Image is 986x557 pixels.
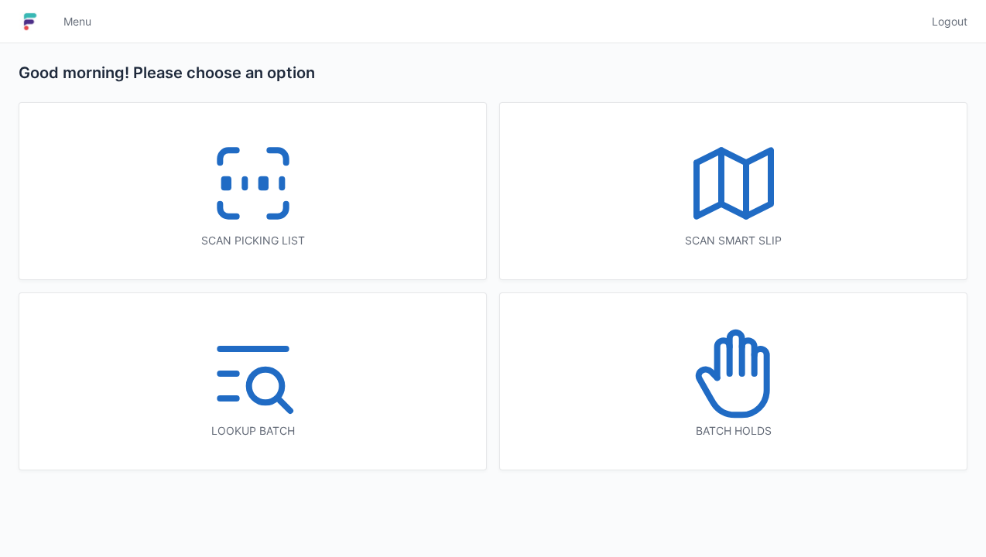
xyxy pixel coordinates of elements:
[63,14,91,29] span: Menu
[19,292,487,470] a: Lookup batch
[531,233,936,248] div: Scan smart slip
[19,62,967,84] h2: Good morning! Please choose an option
[19,9,42,34] img: logo-small.jpg
[499,102,967,280] a: Scan smart slip
[50,233,455,248] div: Scan picking list
[531,423,936,439] div: Batch holds
[19,102,487,280] a: Scan picking list
[54,8,101,36] a: Menu
[50,423,455,439] div: Lookup batch
[932,14,967,29] span: Logout
[923,8,967,36] a: Logout
[499,292,967,470] a: Batch holds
